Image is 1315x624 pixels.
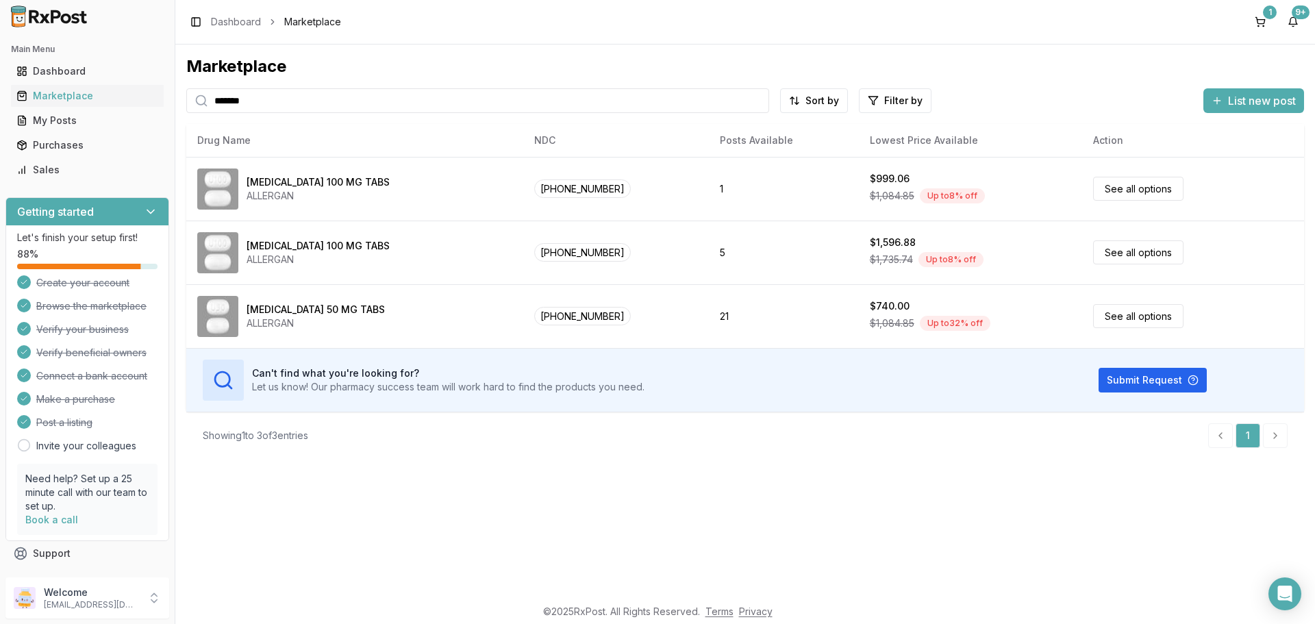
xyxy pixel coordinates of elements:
[247,175,390,189] div: [MEDICAL_DATA] 100 MG TABS
[11,133,164,158] a: Purchases
[14,587,36,609] img: User avatar
[17,231,158,245] p: Let's finish your setup first!
[523,124,710,157] th: NDC
[36,299,147,313] span: Browse the marketplace
[197,296,238,337] img: Ubrelvy 50 MG TABS
[859,88,931,113] button: Filter by
[11,84,164,108] a: Marketplace
[11,59,164,84] a: Dashboard
[870,172,910,186] div: $999.06
[16,114,158,127] div: My Posts
[739,606,773,617] a: Privacy
[1099,368,1207,392] button: Submit Request
[247,189,390,203] div: ALLERGAN
[709,221,858,284] td: 5
[36,276,129,290] span: Create your account
[534,179,631,198] span: [PHONE_NUMBER]
[36,369,147,383] span: Connect a bank account
[211,15,341,29] nav: breadcrumb
[5,541,169,566] button: Support
[920,316,990,331] div: Up to 32 % off
[1249,11,1271,33] button: 1
[884,94,923,108] span: Filter by
[36,416,92,429] span: Post a listing
[534,243,631,262] span: [PHONE_NUMBER]
[780,88,848,113] button: Sort by
[17,247,38,261] span: 88 %
[16,89,158,103] div: Marketplace
[33,571,79,585] span: Feedback
[534,307,631,325] span: [PHONE_NUMBER]
[709,124,858,157] th: Posts Available
[5,85,169,107] button: Marketplace
[5,566,169,590] button: Feedback
[870,189,914,203] span: $1,084.85
[870,316,914,330] span: $1,084.85
[25,472,149,513] p: Need help? Set up a 25 minute call with our team to set up.
[5,110,169,132] button: My Posts
[16,138,158,152] div: Purchases
[859,124,1083,157] th: Lowest Price Available
[1093,177,1183,201] a: See all options
[36,392,115,406] span: Make a purchase
[1292,5,1310,19] div: 9+
[197,169,238,210] img: Ubrelvy 100 MG TABS
[1093,240,1183,264] a: See all options
[705,606,734,617] a: Terms
[1236,423,1260,448] a: 1
[870,253,913,266] span: $1,735.74
[1268,577,1301,610] div: Open Intercom Messenger
[186,124,523,157] th: Drug Name
[1263,5,1277,19] div: 1
[36,323,129,336] span: Verify your business
[44,586,139,599] p: Welcome
[203,429,308,442] div: Showing 1 to 3 of 3 entries
[186,55,1304,77] div: Marketplace
[247,239,390,253] div: [MEDICAL_DATA] 100 MG TABS
[44,599,139,610] p: [EMAIL_ADDRESS][DOMAIN_NAME]
[1093,304,1183,328] a: See all options
[11,158,164,182] a: Sales
[5,134,169,156] button: Purchases
[284,15,341,29] span: Marketplace
[1208,423,1288,448] nav: pagination
[197,232,238,273] img: Ubrelvy 100 MG TABS
[1203,88,1304,113] button: List new post
[11,44,164,55] h2: Main Menu
[247,316,385,330] div: ALLERGAN
[25,514,78,525] a: Book a call
[252,366,644,380] h3: Can't find what you're looking for?
[709,157,858,221] td: 1
[211,15,261,29] a: Dashboard
[252,380,644,394] p: Let us know! Our pharmacy success team will work hard to find the products you need.
[1203,95,1304,109] a: List new post
[36,439,136,453] a: Invite your colleagues
[805,94,839,108] span: Sort by
[920,188,985,203] div: Up to 8 % off
[1082,124,1304,157] th: Action
[5,60,169,82] button: Dashboard
[16,64,158,78] div: Dashboard
[16,163,158,177] div: Sales
[918,252,984,267] div: Up to 8 % off
[247,253,390,266] div: ALLERGAN
[709,284,858,348] td: 21
[870,299,910,313] div: $740.00
[5,5,93,27] img: RxPost Logo
[5,159,169,181] button: Sales
[17,203,94,220] h3: Getting started
[1282,11,1304,33] button: 9+
[870,236,916,249] div: $1,596.88
[36,346,147,360] span: Verify beneficial owners
[247,303,385,316] div: [MEDICAL_DATA] 50 MG TABS
[1228,92,1296,109] span: List new post
[11,108,164,133] a: My Posts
